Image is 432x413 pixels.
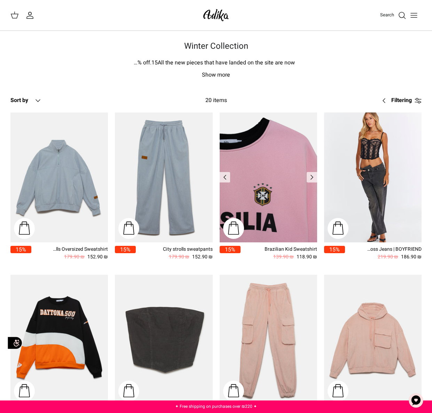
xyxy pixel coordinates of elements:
[307,172,317,182] a: Previous
[324,275,422,405] a: Walking On Marshmallow Sweatshirt
[324,112,422,243] a: All Or Nothing Criss-Cross Jeans | BOYFRIEND
[115,246,136,261] a: 15%
[115,112,212,243] a: City strolls sweatpants
[115,275,212,405] a: Nostalgic Feels Corduroy Strapless Top
[273,253,294,260] font: 139.90 ₪
[377,92,422,109] a: Filtering
[220,112,317,243] a: Brazilian Kid Sweatshirt
[10,112,108,243] a: City Strolls Oversized Sweatshirt
[151,59,158,67] font: 15
[5,333,24,352] img: accessibility_icon02.svg
[10,246,31,261] a: 15%
[136,246,212,261] a: City strolls sweatpants 152.90 ₪ 179.90 ₪
[220,246,241,261] a: 15%
[220,172,230,182] a: Previous
[10,93,42,108] button: Sort by
[324,246,345,261] a: 15%
[202,71,230,79] font: Show more
[10,275,108,405] a: Winning Race Oversized Sweatshirt
[241,246,317,261] a: Brazilian Kid Sweatshirt 118.90 ₪ 139.90 ₪
[175,403,257,410] a: ✦ Free shipping on purchases over ₪220 ✦
[184,40,248,52] font: Winter Collection
[401,253,422,260] font: 186.90 ₪
[297,253,317,260] font: 118.90 ₪
[391,96,412,104] font: Filtering
[345,246,422,261] a: All Or Nothing Criss-Cross Jeans | BOYFRIEND 186.90 ₪ 219.90 ₪
[87,253,108,260] font: 152.90 ₪
[406,8,422,23] button: Toggle menu
[37,246,108,253] font: City Strolls Oversized Sweatshirt
[192,253,213,260] font: 152.90 ₪
[378,253,398,260] font: 219.90 ₪
[64,253,85,260] font: 179.90 ₪
[329,246,340,254] font: 15%
[16,246,26,254] font: 15%
[265,246,317,253] font: Brazilian Kid Sweatshirt
[120,246,131,254] font: 15%
[26,11,37,20] a: My account
[225,246,235,254] font: 15%
[380,11,406,20] a: Search
[220,275,317,405] a: Walking On Marshmallow Sweatpants
[205,96,227,104] font: 20 items
[322,246,422,253] font: All Or Nothing Criss-Cross Jeans | BOYFRIEND
[380,11,394,18] font: Search
[163,246,213,253] font: City strolls sweatpants
[406,390,426,411] button: Chat
[31,246,108,261] a: City Strolls Oversized Sweatshirt 152.90 ₪ 179.90 ₪
[201,7,231,23] img: Adika IL
[158,59,295,67] font: All the new pieces that have landed on the site are now
[169,253,189,260] font: 179.90 ₪
[10,96,28,104] font: Sort by
[138,59,151,67] font: % off.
